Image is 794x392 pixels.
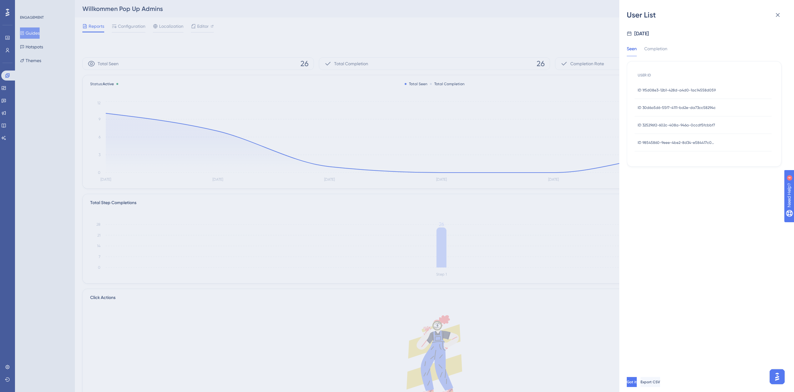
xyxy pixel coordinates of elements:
span: Need Help? [15,2,39,9]
span: ID 325296f2-602c-408a-946a-0ccdf5fcbbf7 [638,123,715,128]
span: USER ID [638,73,651,78]
div: [DATE] [634,30,649,37]
span: ID 98545860-9eee-4be2-8d34-e584417c0554 [638,140,716,145]
span: Export CSV [641,380,660,385]
span: Got it [627,380,637,385]
button: Export CSV [641,377,660,387]
iframe: UserGuiding AI Assistant Launcher [768,367,787,386]
div: Seen [627,45,637,56]
div: User List [627,10,787,20]
div: 4 [43,3,45,8]
span: ID 1f5d08e3-12b1-428d-a4d0-1ac14558d059 [638,88,716,93]
button: Got it [627,377,637,387]
div: Completion [644,45,667,56]
span: ID 30d6a5d6-55f7-4111-bd2e-da73cc58294c [638,105,716,110]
